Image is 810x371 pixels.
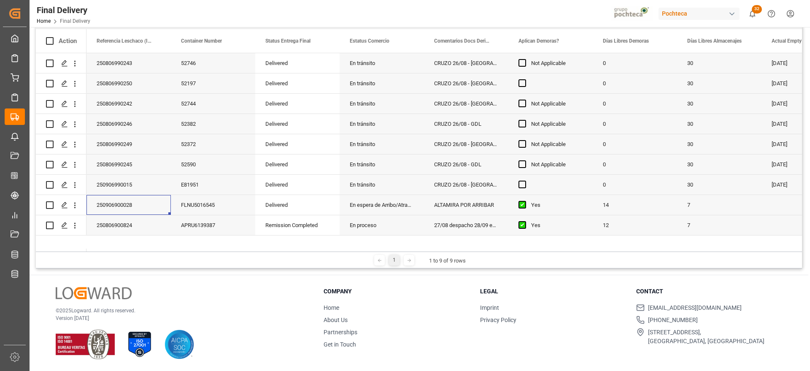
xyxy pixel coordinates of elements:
[424,94,508,114] div: CRUZO 26/08 - [GEOGRAPHIC_DATA][PERSON_NAME]
[324,304,339,311] a: Home
[480,304,499,311] a: Imprint
[424,154,508,174] div: CRUZO 26/08 - GDL
[255,195,340,215] div: Delivered
[324,317,348,323] a: About Us
[255,114,340,134] div: Delivered
[593,94,677,114] div: 0
[37,4,90,16] div: Final Delivery
[324,287,470,296] h3: Company
[424,175,508,195] div: CRUZO 26/08 - [GEOGRAPHIC_DATA]
[743,4,762,23] button: show 32 new notifications
[677,154,761,174] div: 30
[255,175,340,195] div: Delivered
[171,94,255,114] div: 52744
[340,154,424,174] div: En tránsito
[56,330,115,359] img: ISO 9001 & ISO 14001 Certification
[37,18,51,24] a: Home
[265,38,310,44] span: Status Entrega Final
[593,195,677,215] div: 14
[340,175,424,195] div: En tránsito
[97,38,153,44] span: Referencia Leschaco (Impo)
[593,73,677,93] div: 0
[531,54,583,73] div: Not Applicable
[677,195,761,215] div: 7
[171,215,255,235] div: APRU6139387
[424,215,508,235] div: 27/08 despacho 28/09 entrega
[340,215,424,235] div: En proceso
[350,38,389,44] span: Estatus Comercio
[86,195,171,215] div: 250906900028
[340,195,424,215] div: En espera de Arribo/Atraque
[593,154,677,174] div: 0
[171,134,255,154] div: 52372
[86,94,171,114] div: 250806990242
[324,329,357,336] a: Partnerships
[531,195,583,215] div: Yes
[424,53,508,73] div: CRUZO 26/08 - [GEOGRAPHIC_DATA][PERSON_NAME]
[593,215,677,235] div: 12
[36,94,86,114] div: Press SPACE to select this row.
[677,94,761,114] div: 30
[56,307,302,314] p: © 2025 Logward. All rights reserved.
[171,175,255,195] div: E81951
[593,175,677,195] div: 0
[340,94,424,114] div: En tránsito
[480,317,516,323] a: Privacy Policy
[36,53,86,73] div: Press SPACE to select this row.
[255,94,340,114] div: Delivered
[171,195,255,215] div: FLNU5016545
[36,114,86,134] div: Press SPACE to select this row.
[255,134,340,154] div: Delivered
[762,4,781,23] button: Help Center
[56,314,302,322] p: Version [DATE]
[86,215,171,235] div: 250806900824
[324,341,356,348] a: Get in Touch
[429,257,466,265] div: 1 to 9 of 9 rows
[171,73,255,93] div: 52197
[603,38,649,44] span: Días Libres Demoras
[677,215,761,235] div: 7
[340,134,424,154] div: En tránsito
[677,175,761,195] div: 30
[86,53,171,73] div: 250806990243
[611,6,653,21] img: pochtecaImg.jpg_1689854062.jpg
[531,114,583,134] div: Not Applicable
[518,38,559,44] span: Aplican Demoras?
[171,53,255,73] div: 52746
[531,216,583,235] div: Yes
[36,195,86,215] div: Press SPACE to select this row.
[36,73,86,94] div: Press SPACE to select this row.
[340,114,424,134] div: En tránsito
[36,175,86,195] div: Press SPACE to select this row.
[36,134,86,154] div: Press SPACE to select this row.
[86,175,171,195] div: 250906990015
[687,38,742,44] span: Días Libres Almacenajes
[255,215,340,235] div: Remission Completed
[752,5,762,14] span: 32
[659,8,740,20] div: Pochteca
[531,155,583,174] div: Not Applicable
[648,328,764,346] span: [STREET_ADDRESS], [GEOGRAPHIC_DATA], [GEOGRAPHIC_DATA]
[86,154,171,174] div: 250806990245
[171,114,255,134] div: 52382
[480,287,626,296] h3: Legal
[340,53,424,73] div: En tránsito
[36,154,86,175] div: Press SPACE to select this row.
[659,5,743,22] button: Pochteca
[593,134,677,154] div: 0
[171,154,255,174] div: 52590
[56,287,132,299] img: Logward Logo
[677,73,761,93] div: 30
[636,287,782,296] h3: Contact
[424,134,508,154] div: CRUZO 26/08 - [GEOGRAPHIC_DATA][PERSON_NAME]
[531,135,583,154] div: Not Applicable
[593,53,677,73] div: 0
[255,154,340,174] div: Delivered
[340,73,424,93] div: En tránsito
[677,134,761,154] div: 30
